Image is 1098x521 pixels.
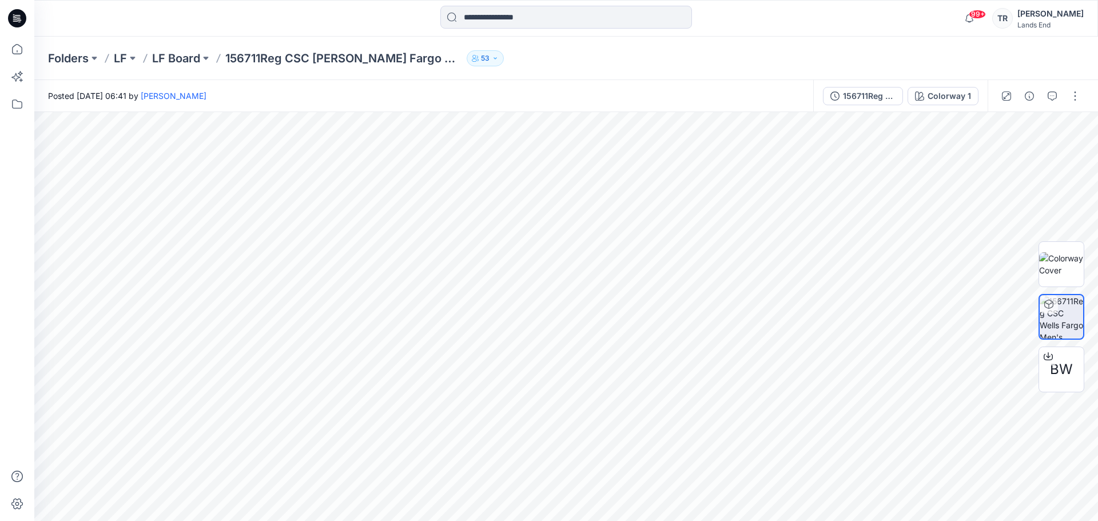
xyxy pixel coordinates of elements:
img: Colorway Cover [1039,252,1084,276]
div: Lands End [1017,21,1084,29]
button: 53 [467,50,504,66]
div: Colorway 1 [928,90,971,102]
span: Posted [DATE] 06:41 by [48,90,206,102]
p: 53 [481,52,490,65]
a: LF [114,50,127,66]
button: Colorway 1 [908,87,978,105]
a: [PERSON_NAME] [141,91,206,101]
button: Details [1020,87,1039,105]
div: TR [992,8,1013,29]
img: 156711Reg CSC Wells Fargo Men's Textured LS Dress Shirt 09-16-25 Colorway 1 [1040,295,1083,339]
p: 156711Reg CSC [PERSON_NAME] Fargo Men's Textured LS Dress Shirt [DATE] [225,50,462,66]
button: 156711Reg CSC [PERSON_NAME] Fargo Men's Textured LS Dress Shirt [DATE] [823,87,903,105]
div: 156711Reg CSC [PERSON_NAME] Fargo Men's Textured LS Dress Shirt [DATE] [843,90,896,102]
span: 99+ [969,10,986,19]
span: BW [1050,359,1073,380]
a: Folders [48,50,89,66]
a: LF Board [152,50,200,66]
div: [PERSON_NAME] [1017,7,1084,21]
